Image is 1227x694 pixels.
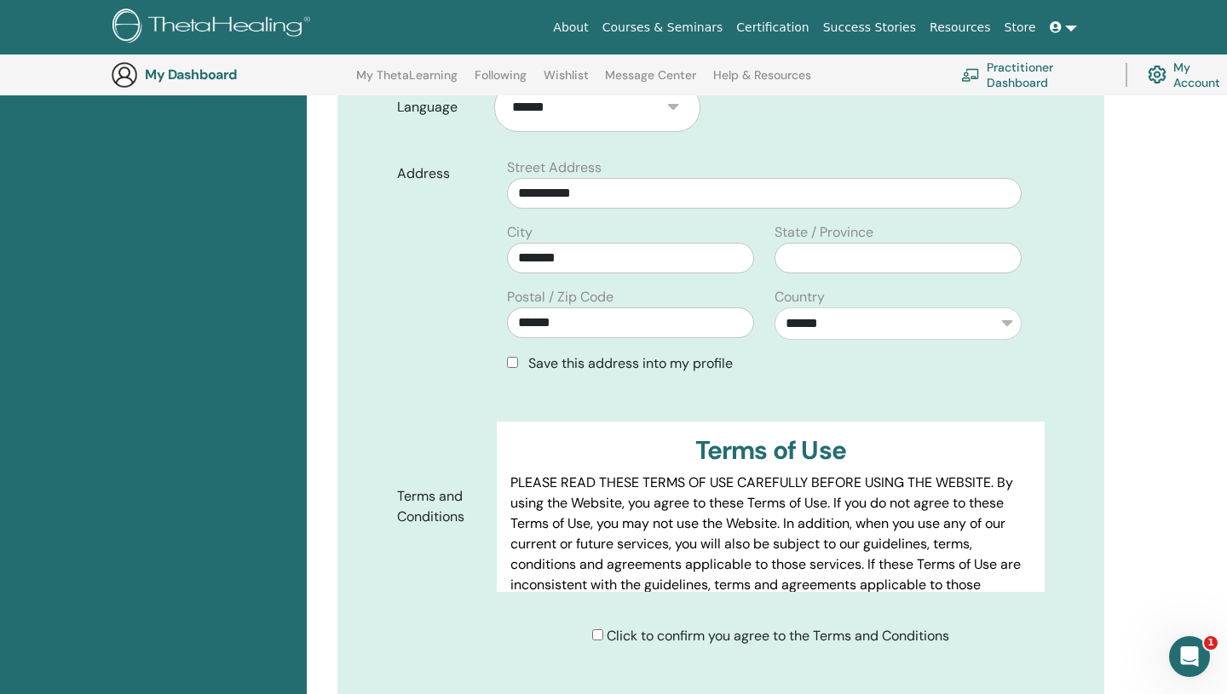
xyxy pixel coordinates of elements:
label: City [507,222,533,243]
img: logo.png [112,9,316,47]
span: Save this address into my profile [528,354,733,372]
a: Store [998,12,1043,43]
label: Terms and Conditions [384,480,497,533]
h3: Terms of Use [510,435,1031,466]
a: Wishlist [544,68,589,95]
span: Click to confirm you agree to the Terms and Conditions [607,627,949,645]
img: generic-user-icon.jpg [111,61,138,89]
a: Help & Resources [713,68,811,95]
a: Message Center [605,68,696,95]
label: State / Province [775,222,873,243]
a: Courses & Seminars [596,12,730,43]
a: Success Stories [816,12,923,43]
span: 1 [1204,636,1218,650]
label: Postal / Zip Code [507,287,613,307]
a: About [546,12,595,43]
a: Following [475,68,527,95]
p: PLEASE READ THESE TERMS OF USE CAREFULLY BEFORE USING THE WEBSITE. By using the Website, you agre... [510,473,1031,616]
label: Language [384,91,494,123]
a: Practitioner Dashboard [961,56,1105,94]
label: Country [775,287,825,307]
a: Resources [923,12,998,43]
a: Certification [729,12,815,43]
iframe: Intercom live chat [1169,636,1210,677]
h3: My Dashboard [145,66,315,83]
a: My ThetaLearning [356,68,458,95]
label: Address [384,158,497,190]
img: cog.svg [1148,61,1167,88]
img: chalkboard-teacher.svg [961,68,980,82]
label: Street Address [507,158,602,178]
